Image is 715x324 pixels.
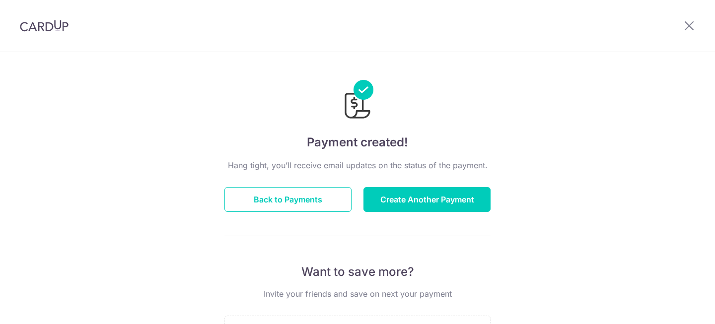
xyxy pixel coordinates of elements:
button: Create Another Payment [363,187,491,212]
img: Payments [342,80,373,122]
button: Back to Payments [224,187,352,212]
p: Hang tight, you’ll receive email updates on the status of the payment. [224,159,491,171]
h4: Payment created! [224,133,491,151]
p: Invite your friends and save on next your payment [224,288,491,300]
p: Want to save more? [224,264,491,280]
img: CardUp [20,20,69,32]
